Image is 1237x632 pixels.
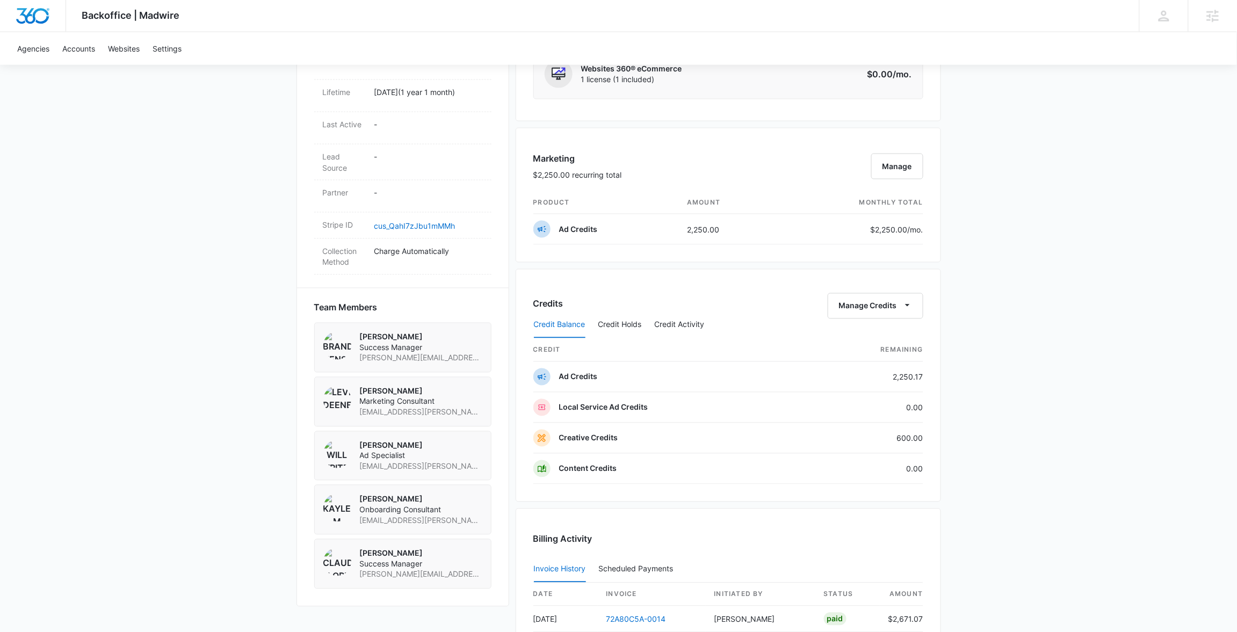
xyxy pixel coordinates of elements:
a: Websites [102,32,146,65]
div: Paid [824,613,847,626]
img: Will Fritz [323,440,351,468]
th: date [533,583,598,606]
button: Credit Holds [598,313,642,338]
p: [PERSON_NAME] [360,332,482,343]
span: 1 license (1 included) [581,74,682,85]
th: status [815,583,880,606]
p: [PERSON_NAME] [360,440,482,451]
a: 72A80C5A-0014 [606,615,666,624]
p: Creative Credits [559,433,618,444]
button: Manage Credits [828,293,923,319]
td: 2,250.00 [678,214,779,245]
span: [PERSON_NAME][EMAIL_ADDRESS][PERSON_NAME][DOMAIN_NAME] [360,569,482,580]
p: - [374,151,483,162]
button: Credit Balance [534,313,585,338]
th: Remaining [809,339,923,362]
dt: Lifetime [323,86,366,98]
a: cus_QahI7zJbu1mMMh [374,221,455,230]
p: [DATE] ( 1 year 1 month ) [374,86,483,98]
span: Ad Specialist [360,451,482,461]
td: 2,250.17 [809,362,923,393]
span: Onboarding Consultant [360,505,482,515]
div: Lead Source- [314,144,491,180]
p: $2,250.00 [871,224,923,235]
span: Backoffice | Madwire [82,10,180,21]
img: Brandon Henson [323,332,351,360]
th: product [533,191,679,214]
td: 600.00 [809,423,923,454]
p: Local Service Ad Credits [559,402,648,413]
img: Kaylee M Cordell [323,494,351,522]
img: Levi Deeney [323,386,351,414]
dt: Lead Source [323,151,366,173]
p: $2,250.00 recurring total [533,169,622,180]
th: Initiated By [706,583,815,606]
a: Accounts [56,32,102,65]
dt: Stripe ID [323,219,366,230]
div: Stripe IDcus_QahI7zJbu1mMMh [314,213,491,239]
button: Credit Activity [655,313,705,338]
p: Content Credits [559,463,617,474]
button: Invoice History [534,557,586,583]
p: - [374,187,483,198]
dt: Last Active [323,119,366,130]
div: Lifetime[DATE](1 year 1 month) [314,80,491,112]
p: - [374,119,483,130]
a: Settings [146,32,188,65]
span: /mo. [908,225,923,234]
p: Ad Credits [559,224,598,235]
span: Success Manager [360,343,482,353]
th: monthly total [779,191,923,214]
span: Team Members [314,301,378,314]
td: 0.00 [809,393,923,423]
p: [PERSON_NAME] [360,386,482,397]
p: Charge Automatically [374,245,483,257]
th: amount [880,583,923,606]
span: Marketing Consultant [360,396,482,407]
div: Last Active- [314,112,491,144]
td: 0.00 [809,454,923,484]
p: [PERSON_NAME] [360,548,482,559]
span: [EMAIL_ADDRESS][PERSON_NAME][DOMAIN_NAME] [360,461,482,472]
h3: Marketing [533,152,622,165]
img: Claudia Flores [323,548,351,576]
button: Manage [871,154,923,179]
p: $0.00 [862,68,912,81]
th: invoice [598,583,706,606]
span: /mo. [893,69,912,79]
div: Partner- [314,180,491,213]
h3: Billing Activity [533,533,923,546]
p: Websites 360® eCommerce [581,63,682,74]
th: credit [533,339,809,362]
th: amount [678,191,779,214]
div: Scheduled Payments [599,565,678,573]
p: [PERSON_NAME] [360,494,482,505]
a: Agencies [11,32,56,65]
h3: Credits [533,297,563,310]
span: [PERSON_NAME][EMAIL_ADDRESS][PERSON_NAME][DOMAIN_NAME] [360,353,482,364]
span: [EMAIL_ADDRESS][PERSON_NAME][DOMAIN_NAME] [360,515,482,526]
span: Success Manager [360,559,482,570]
dt: Collection Method [323,245,366,268]
p: Ad Credits [559,372,598,382]
span: [EMAIL_ADDRESS][PERSON_NAME][DOMAIN_NAME] [360,407,482,418]
dt: Partner [323,187,366,198]
div: Collection MethodCharge Automatically [314,239,491,275]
